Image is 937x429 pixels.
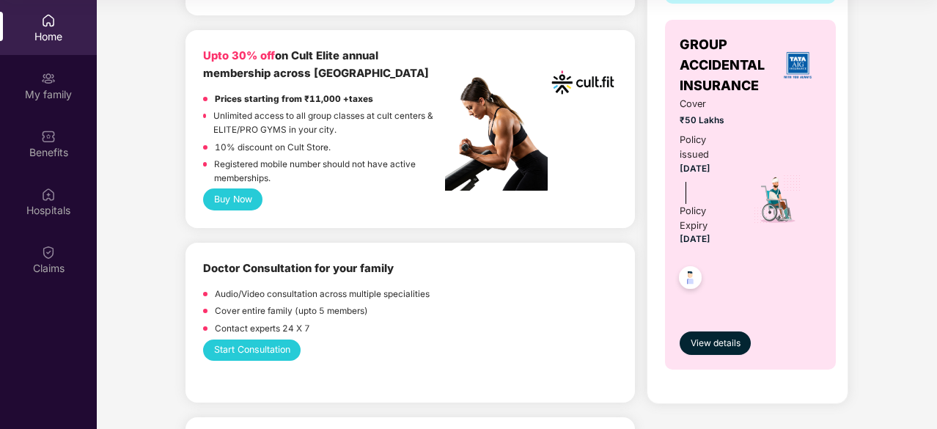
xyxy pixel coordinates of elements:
[680,133,733,162] div: Policy issued
[215,94,373,104] strong: Prices starting from ₹11,000 +taxes
[215,322,310,336] p: Contact experts 24 X 7
[203,49,275,62] b: Upto 30% off
[548,48,617,117] img: cult.png
[680,97,733,111] span: Cover
[213,109,445,136] p: Unlimited access to all group classes at cult centers & ELITE/PRO GYMS in your city.
[680,164,710,174] span: [DATE]
[41,129,56,144] img: svg+xml;base64,PHN2ZyBpZD0iQmVuZWZpdHMiIHhtbG5zPSJodHRwOi8vd3d3LnczLm9yZy8yMDAwL3N2ZyIgd2lkdGg9Ij...
[548,260,617,279] img: physica%20-%20Edited.png
[41,71,56,86] img: svg+xml;base64,PHN2ZyB3aWR0aD0iMjAiIGhlaWdodD0iMjAiIHZpZXdCb3g9IjAgMCAyMCAyMCIgZmlsbD0ibm9uZSIgeG...
[215,304,368,318] p: Cover entire family (upto 5 members)
[215,287,430,301] p: Audio/Video consultation across multiple specialities
[41,13,56,28] img: svg+xml;base64,PHN2ZyBpZD0iSG9tZSIgeG1sbnM9Imh0dHA6Ly93d3cudzMub3JnLzIwMDAvc3ZnIiB3aWR0aD0iMjAiIG...
[41,187,56,202] img: svg+xml;base64,PHN2ZyBpZD0iSG9zcGl0YWxzIiB4bWxucz0iaHR0cDovL3d3dy53My5vcmcvMjAwMC9zdmciIHdpZHRoPS...
[215,141,331,155] p: 10% discount on Cult Store.
[778,45,817,85] img: insurerLogo
[680,204,733,233] div: Policy Expiry
[445,77,548,191] img: pc2.png
[680,234,710,244] span: [DATE]
[680,114,733,128] span: ₹50 Lakhs
[203,262,394,275] b: Doctor Consultation for your family
[41,245,56,260] img: svg+xml;base64,PHN2ZyBpZD0iQ2xhaW0iIHhtbG5zPSJodHRwOi8vd3d3LnczLm9yZy8yMDAwL3N2ZyIgd2lkdGg9IjIwIi...
[680,34,774,97] span: GROUP ACCIDENTAL INSURANCE
[203,188,262,210] button: Buy Now
[691,337,741,351] span: View details
[203,340,301,361] button: Start Consultation
[680,331,751,355] button: View details
[672,262,708,298] img: svg+xml;base64,PHN2ZyB4bWxucz0iaHR0cDovL3d3dy53My5vcmcvMjAwMC9zdmciIHdpZHRoPSI0OC45NDMiIGhlaWdodD...
[445,290,548,309] img: pngtree-physiotherapy-physiotherapist-rehab-disability-stretching-png-image_6063262.png
[214,158,445,185] p: Registered mobile number should not have active memberships.
[752,174,803,225] img: icon
[203,49,429,79] b: on Cult Elite annual membership across [GEOGRAPHIC_DATA]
